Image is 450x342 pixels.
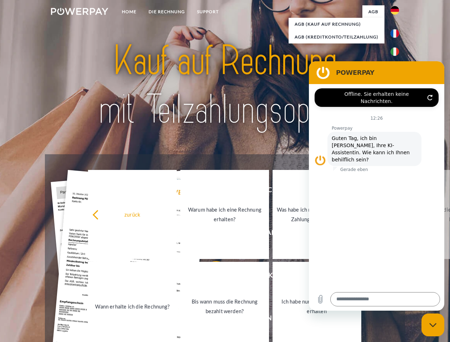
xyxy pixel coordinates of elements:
[289,31,384,43] a: AGB (Kreditkonto/Teilzahlung)
[390,6,399,15] img: de
[185,205,265,224] div: Warum habe ich eine Rechnung erhalten?
[68,34,382,136] img: title-powerpay_de.svg
[273,170,361,259] a: Was habe ich noch offen, ist meine Zahlung eingegangen?
[185,297,265,316] div: Bis wann muss die Rechnung bezahlt werden?
[191,5,225,18] a: SUPPORT
[277,205,357,224] div: Was habe ich noch offen, ist meine Zahlung eingegangen?
[289,18,384,31] a: AGB (Kauf auf Rechnung)
[51,8,108,15] img: logo-powerpay-white.svg
[116,5,143,18] a: Home
[362,5,384,18] a: agb
[390,29,399,38] img: fr
[277,297,357,316] div: Ich habe nur eine Teillieferung erhalten
[92,209,172,219] div: zurück
[390,47,399,56] img: it
[143,5,191,18] a: DIE RECHNUNG
[309,61,444,311] iframe: Messaging-Fenster
[92,301,172,311] div: Wann erhalte ich die Rechnung?
[421,313,444,336] iframe: Schaltfläche zum Öffnen des Messaging-Fensters; Konversation läuft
